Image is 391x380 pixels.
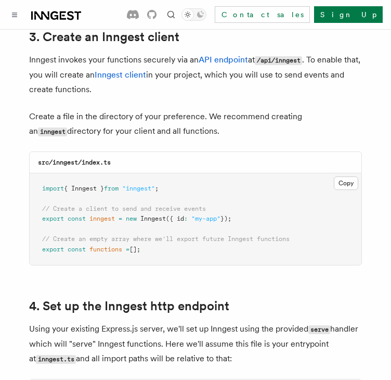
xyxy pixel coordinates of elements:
[104,185,119,192] span: from
[42,185,64,192] span: import
[29,322,362,366] p: Using your existing Express.js server, we'll set up Inngest using the provided handler which will...
[95,70,146,80] a: Inngest client
[165,8,177,21] button: Find something...
[38,159,111,166] code: src/inngest/index.ts
[64,185,104,192] span: { Inngest }
[68,215,86,222] span: const
[334,176,358,190] button: Copy
[119,215,122,222] span: =
[166,215,184,222] span: ({ id
[8,8,21,21] button: Toggle navigation
[126,215,137,222] span: new
[122,185,155,192] span: "inngest"
[155,185,159,192] span: ;
[29,53,362,97] p: Inngest invokes your functions securely via an at . To enable that, you will create an in your pr...
[126,246,129,253] span: =
[129,246,140,253] span: [];
[29,299,229,313] a: 4. Set up the Inngest http endpoint
[42,205,206,212] span: // Create a client to send and receive events
[199,55,248,65] a: API endpoint
[42,235,290,243] span: // Create an empty array where we'll export future Inngest functions
[89,215,115,222] span: inngest
[89,246,122,253] span: functions
[38,128,67,136] code: inngest
[140,215,166,222] span: Inngest
[42,246,64,253] span: export
[29,109,362,139] p: Create a file in the directory of your preference. We recommend creating an directory for your cl...
[255,56,302,65] code: /api/inngest
[36,355,76,364] code: inngest.ts
[215,6,310,23] a: Contact sales
[314,6,383,23] a: Sign Up
[29,30,179,44] a: 3. Create an Inngest client
[184,215,188,222] span: :
[308,325,330,334] code: serve
[68,246,86,253] span: const
[42,215,64,222] span: export
[181,8,206,21] button: Toggle dark mode
[220,215,231,222] span: });
[191,215,220,222] span: "my-app"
